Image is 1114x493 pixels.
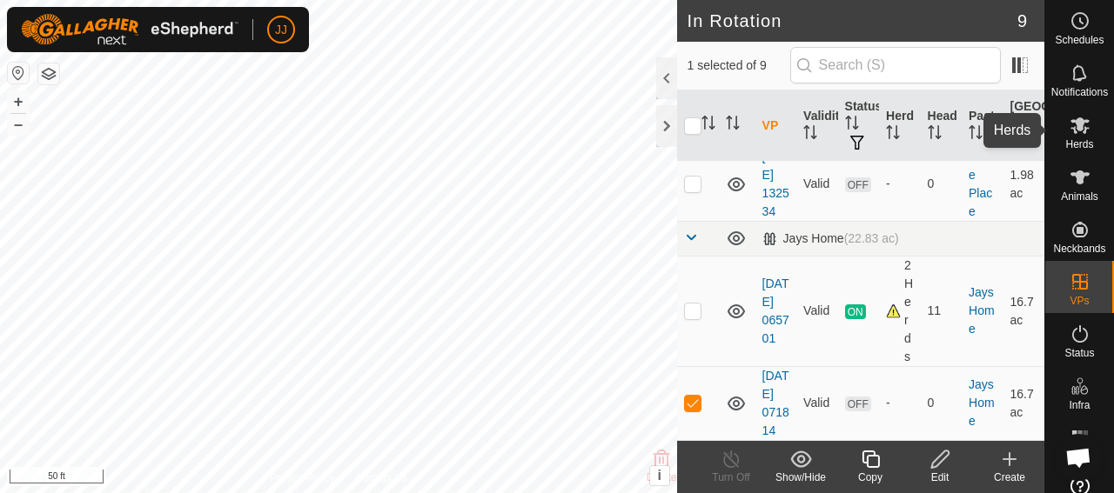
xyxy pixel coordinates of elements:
th: VP [755,90,796,162]
th: Validity [796,90,837,162]
div: 2 Herds [886,256,913,366]
span: Notifications [1051,87,1108,97]
a: [DATE] 132534 [762,150,789,218]
p-sorticon: Activate to sort [803,128,817,142]
p-sorticon: Activate to sort [886,128,900,142]
td: 0 [921,147,962,221]
span: Herds [1065,139,1093,150]
span: OFF [845,396,871,411]
p-sorticon: Activate to sort [1010,137,1024,150]
span: JJ [275,21,287,39]
div: - [886,175,913,193]
th: Status [838,90,879,162]
span: ON [845,304,866,319]
td: 11 [921,256,962,366]
a: Contact Us [355,470,406,486]
button: i [650,466,669,485]
img: Gallagher Logo [21,14,238,45]
div: Turn Off [696,470,766,485]
div: Show/Hide [766,470,835,485]
span: Status [1064,348,1094,358]
span: Neckbands [1053,243,1105,254]
th: [GEOGRAPHIC_DATA] Area [1003,90,1044,162]
th: Head [921,90,962,162]
a: Jays Home [969,377,995,428]
button: Map Layers [38,63,59,84]
span: i [657,468,661,483]
span: (22.83 ac) [844,231,899,245]
th: Pasture [962,90,1003,162]
a: Jays Home [969,285,995,336]
p-sorticon: Activate to sort [969,128,983,142]
span: Animals [1061,191,1098,202]
h2: In Rotation [688,10,1017,31]
span: 9 [1017,8,1027,34]
div: Copy [835,470,905,485]
td: 1.98 ac [1003,147,1044,221]
input: Search (S) [790,47,1001,83]
td: Valid [796,256,837,366]
p-sorticon: Activate to sort [928,128,942,142]
span: Infra [1069,400,1090,410]
p-sorticon: Activate to sort [845,118,859,132]
th: Herd [879,90,920,162]
p-sorticon: Activate to sort [701,118,715,132]
a: Privacy Policy [270,470,335,486]
a: [DATE] 071814 [762,369,789,437]
button: – [8,114,29,135]
td: 16.7 ac [1003,366,1044,440]
div: - [886,394,913,412]
div: Create [975,470,1044,485]
p-sorticon: Activate to sort [726,118,740,132]
a: Home Place [969,150,995,218]
span: OFF [845,177,871,192]
td: Valid [796,366,837,440]
a: [DATE] 065701 [762,276,789,345]
span: 1 selected of 9 [688,57,790,75]
td: 16.7 ac [1003,256,1044,366]
div: Jays Home [762,231,899,246]
div: Edit [905,470,975,485]
button: Reset Map [8,63,29,83]
button: + [8,91,29,112]
span: VPs [1070,296,1089,306]
span: Schedules [1055,35,1104,45]
div: Open chat [1055,434,1102,481]
td: Valid [796,147,837,221]
td: 0 [921,366,962,440]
